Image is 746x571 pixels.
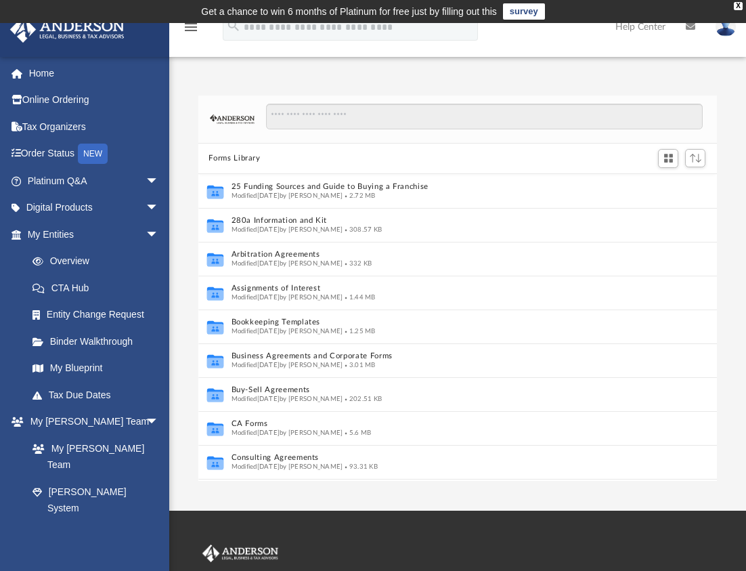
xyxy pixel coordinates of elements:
a: Entity Change Request [19,301,179,329]
div: close [734,2,743,10]
span: Modified [DATE] by [PERSON_NAME] [231,429,343,436]
button: Switch to Grid View [658,149,678,168]
a: My [PERSON_NAME] Team [19,435,166,478]
a: Online Ordering [9,87,179,114]
span: 2.72 MB [343,192,375,198]
a: Tax Organizers [9,113,179,140]
span: Modified [DATE] by [PERSON_NAME] [231,293,343,300]
a: Home [9,60,179,87]
a: Tax Due Dates [19,381,179,408]
span: 308.57 KB [343,226,382,232]
a: menu [183,26,199,35]
span: Modified [DATE] by [PERSON_NAME] [231,192,343,198]
button: 280a Information and Kit [231,216,656,225]
button: 25 Funding Sources and Guide to Buying a Franchise [231,182,656,191]
input: Search files and folders [266,104,702,129]
a: Client Referrals [19,522,173,549]
span: Modified [DATE] by [PERSON_NAME] [231,463,343,469]
a: Digital Productsarrow_drop_down [9,194,179,221]
div: grid [198,174,718,482]
span: 93.31 KB [343,463,378,469]
div: NEW [78,144,108,164]
button: Forms Library [209,152,260,165]
a: Overview [19,248,179,275]
span: Modified [DATE] by [PERSON_NAME] [231,327,343,334]
span: Modified [DATE] by [PERSON_NAME] [231,226,343,232]
a: Binder Walkthrough [19,328,179,355]
span: Modified [DATE] by [PERSON_NAME] [231,395,343,402]
button: Business Agreements and Corporate Forms [231,352,656,360]
a: [PERSON_NAME] System [19,478,173,522]
button: Assignments of Interest [231,284,656,293]
span: 332 KB [343,259,372,266]
i: search [226,18,241,33]
span: 1.44 MB [343,293,375,300]
button: Arbitration Agreements [231,250,656,259]
div: Get a chance to win 6 months of Platinum for free just by filling out this [201,3,497,20]
i: menu [183,19,199,35]
a: survey [503,3,545,20]
button: Buy-Sell Agreements [231,385,656,394]
a: Order StatusNEW [9,140,179,168]
button: Sort [685,149,705,167]
a: My Entitiesarrow_drop_down [9,221,179,248]
span: 5.6 MB [343,429,371,436]
span: 1.25 MB [343,327,375,334]
span: arrow_drop_down [146,221,173,249]
button: CA Forms [231,419,656,428]
img: User Pic [716,17,736,37]
span: 3.01 MB [343,361,375,368]
a: My Blueprint [19,355,173,382]
a: Platinum Q&Aarrow_drop_down [9,167,179,194]
span: arrow_drop_down [146,167,173,195]
a: My [PERSON_NAME] Teamarrow_drop_down [9,408,173,436]
span: Modified [DATE] by [PERSON_NAME] [231,259,343,266]
span: arrow_drop_down [146,408,173,436]
span: arrow_drop_down [146,194,173,222]
span: Modified [DATE] by [PERSON_NAME] [231,361,343,368]
span: 202.51 KB [343,395,382,402]
button: Bookkeeping Templates [231,318,656,326]
img: Anderson Advisors Platinum Portal [6,16,129,43]
img: Anderson Advisors Platinum Portal [200,545,281,562]
button: Consulting Agreements [231,453,656,462]
a: CTA Hub [19,274,179,301]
